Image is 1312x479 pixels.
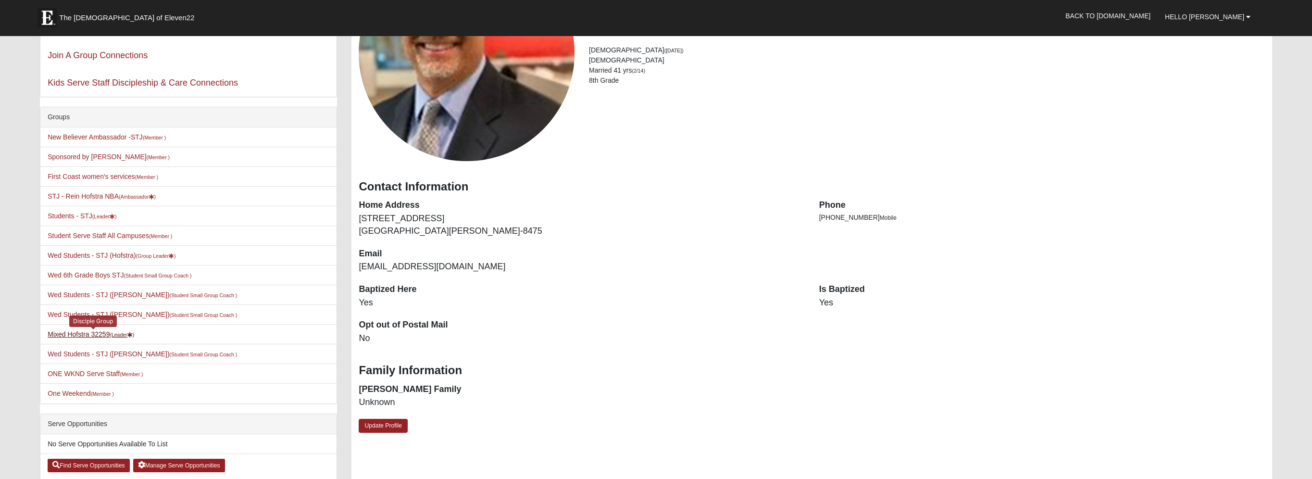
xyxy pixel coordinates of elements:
[359,248,804,260] dt: Email
[48,271,191,279] a: Wed 6th Grade Boys STJ(Student Small Group Coach )
[48,133,166,141] a: New Believer Ambassador -STJ(Member )
[359,383,804,396] dt: [PERSON_NAME] Family
[48,153,170,161] a: Sponsored by [PERSON_NAME](Member )
[170,312,237,318] small: (Student Small Group Coach )
[48,350,237,358] a: Wed Students - STJ ([PERSON_NAME])(Student Small Group Coach )
[359,283,804,296] dt: Baptized Here
[359,213,804,237] dd: [STREET_ADDRESS] [GEOGRAPHIC_DATA][PERSON_NAME]-8475
[136,253,176,259] small: (Group Leader )
[819,283,1265,296] dt: Is Baptized
[359,180,1264,194] h3: Contact Information
[147,154,170,160] small: (Member )
[880,214,897,221] span: Mobile
[359,319,804,331] dt: Opt out of Postal Mail
[819,297,1265,309] dd: Yes
[33,3,225,27] a: The [DEMOGRAPHIC_DATA] of Eleven22
[1165,13,1244,21] span: Hello [PERSON_NAME]
[48,50,148,60] a: Join A Group Connections
[359,396,804,409] dd: Unknown
[359,419,408,433] a: Update Profile
[40,414,337,434] div: Serve Opportunities
[170,352,237,357] small: (Student Small Group Coach )
[124,273,192,278] small: (Student Small Group Coach )
[48,390,114,397] a: One Weekend(Member )
[1158,5,1258,29] a: Hello [PERSON_NAME]
[359,261,804,273] dd: [EMAIL_ADDRESS][DOMAIN_NAME]
[359,199,804,212] dt: Home Address
[40,107,337,127] div: Groups
[48,192,156,200] a: STJ - Rein Hofstra NBA(Ambassador)
[359,332,804,345] dd: No
[359,364,1264,378] h3: Family Information
[589,45,1265,55] li: [DEMOGRAPHIC_DATA]
[133,459,225,472] a: Manage Serve Opportunities
[110,332,134,338] small: (Leader )
[135,174,158,180] small: (Member )
[120,371,143,377] small: (Member )
[119,194,156,200] small: (Ambassador )
[149,233,172,239] small: (Member )
[359,297,804,309] dd: Yes
[37,8,57,27] img: Eleven22 logo
[48,173,158,180] a: First Coast women's services(Member )
[589,65,1265,76] li: Married 41 yrs
[1058,4,1158,28] a: Back to [DOMAIN_NAME]
[589,55,1265,65] li: [DEMOGRAPHIC_DATA]
[69,315,117,327] div: Disciple Group
[589,76,1265,86] li: 8th Grade
[90,391,113,397] small: (Member )
[59,13,194,23] span: The [DEMOGRAPHIC_DATA] of Eleven22
[92,214,117,219] small: (Leader )
[48,291,237,299] a: Wed Students - STJ ([PERSON_NAME])(Student Small Group Coach )
[48,311,237,318] a: Wed Students - STJ ([PERSON_NAME])(Student Small Group Coach )
[48,370,143,378] a: ONE WKND Serve Staff(Member )
[170,292,237,298] small: (Student Small Group Coach )
[40,434,337,454] li: No Serve Opportunities Available To List
[632,68,645,74] small: (2/14)
[48,252,175,259] a: Wed Students - STJ (Hofstra)(Group Leader)
[48,330,134,338] a: Mixed Hofstra 32259(Leader)
[48,232,172,239] a: Student Serve Staff All Campuses(Member )
[664,48,684,53] small: ([DATE])
[48,78,238,88] a: Kids Serve Staff Discipleship & Care Connections
[819,199,1265,212] dt: Phone
[48,459,130,472] a: Find Serve Opportunities
[819,213,1265,223] li: [PHONE_NUMBER]
[48,212,116,220] a: Students - STJ(Leader)
[143,135,166,140] small: (Member )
